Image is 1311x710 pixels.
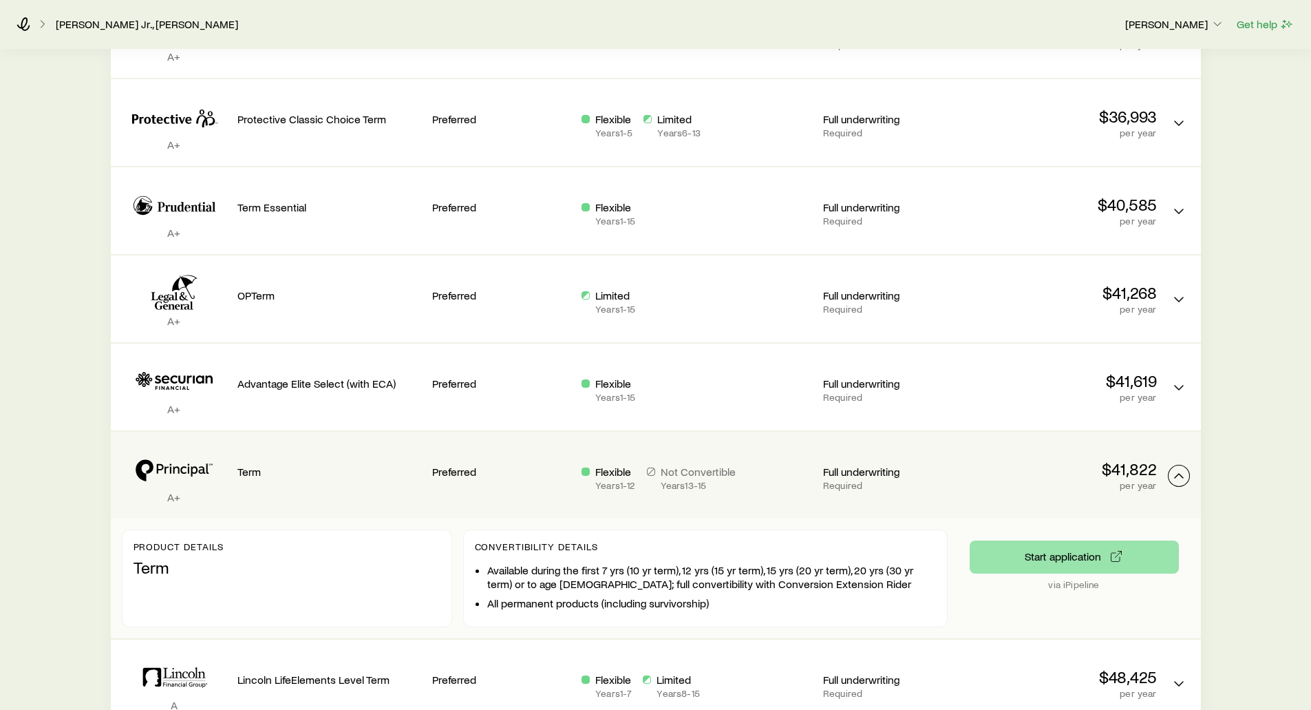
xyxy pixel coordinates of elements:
p: Preferred [432,200,571,214]
p: Flexible [595,112,632,126]
p: Preferred [432,465,571,479]
p: Term Essential [237,200,422,214]
p: Required [823,392,961,403]
p: Preferred [432,289,571,302]
p: per year [972,480,1157,491]
p: Required [823,216,961,227]
p: $41,268 [972,283,1157,302]
p: A+ [122,314,226,328]
p: Years 1 - 15 [595,392,635,403]
p: A+ [122,50,226,63]
p: Limited [657,673,699,687]
p: Flexible [595,377,635,390]
p: $41,619 [972,371,1157,390]
p: Full underwriting [823,377,961,390]
p: Preferred [432,673,571,687]
p: Preferred [432,112,571,126]
p: Full underwriting [823,465,961,479]
p: Years 1 - 7 [595,688,632,699]
li: All permanent products (including survivorship) [487,596,936,610]
p: Flexible [595,465,635,479]
p: $36,993 [972,107,1157,126]
p: A+ [122,226,226,240]
p: Product details [134,541,440,552]
p: Full underwriting [823,673,961,687]
p: Protective Classic Choice Term [237,112,422,126]
button: via iPipeline [970,541,1179,574]
p: Full underwriting [823,112,961,126]
p: $48,425 [972,667,1157,687]
button: [PERSON_NAME] [1125,17,1225,33]
button: Get help [1236,17,1294,32]
p: Required [823,127,961,138]
p: Preferred [432,377,571,390]
p: Years 8 - 15 [657,688,699,699]
p: Term [134,558,440,577]
p: per year [972,392,1157,403]
p: per year [972,216,1157,227]
p: per year [972,304,1157,315]
p: $41,822 [972,459,1157,479]
p: A+ [122,402,226,416]
p: Years 13 - 15 [661,480,736,491]
p: Not Convertible [661,465,736,479]
p: Lincoln LifeElements Level Term [237,673,422,687]
p: Years 1 - 15 [595,304,635,315]
p: Convertibility Details [475,541,936,552]
p: Years 1 - 15 [595,216,635,227]
p: Years 1 - 12 [595,480,635,491]
p: Limited [657,112,700,126]
p: Required [823,688,961,699]
p: Flexible [595,673,632,687]
p: Flexible [595,200,635,214]
p: per year [972,127,1157,138]
p: Years 6 - 13 [657,127,700,138]
p: [PERSON_NAME] [1125,17,1224,31]
p: Required [823,304,961,315]
p: A+ [122,490,226,504]
p: Required [823,480,961,491]
p: $40,585 [972,195,1157,214]
p: via iPipeline [970,579,1179,590]
p: Term [237,465,422,479]
a: [PERSON_NAME] Jr., [PERSON_NAME] [55,18,239,31]
p: Advantage Elite Select (with ECA) [237,377,422,390]
p: OPTerm [237,289,422,302]
li: Available during the first 7 yrs (10 yr term), 12 yrs (15 yr term), 15 yrs (20 yr term), 20 yrs (... [487,563,936,591]
p: Years 1 - 5 [595,127,632,138]
p: per year [972,688,1157,699]
p: A+ [122,138,226,152]
p: Limited [595,289,635,302]
p: Full underwriting [823,289,961,302]
p: Full underwriting [823,200,961,214]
